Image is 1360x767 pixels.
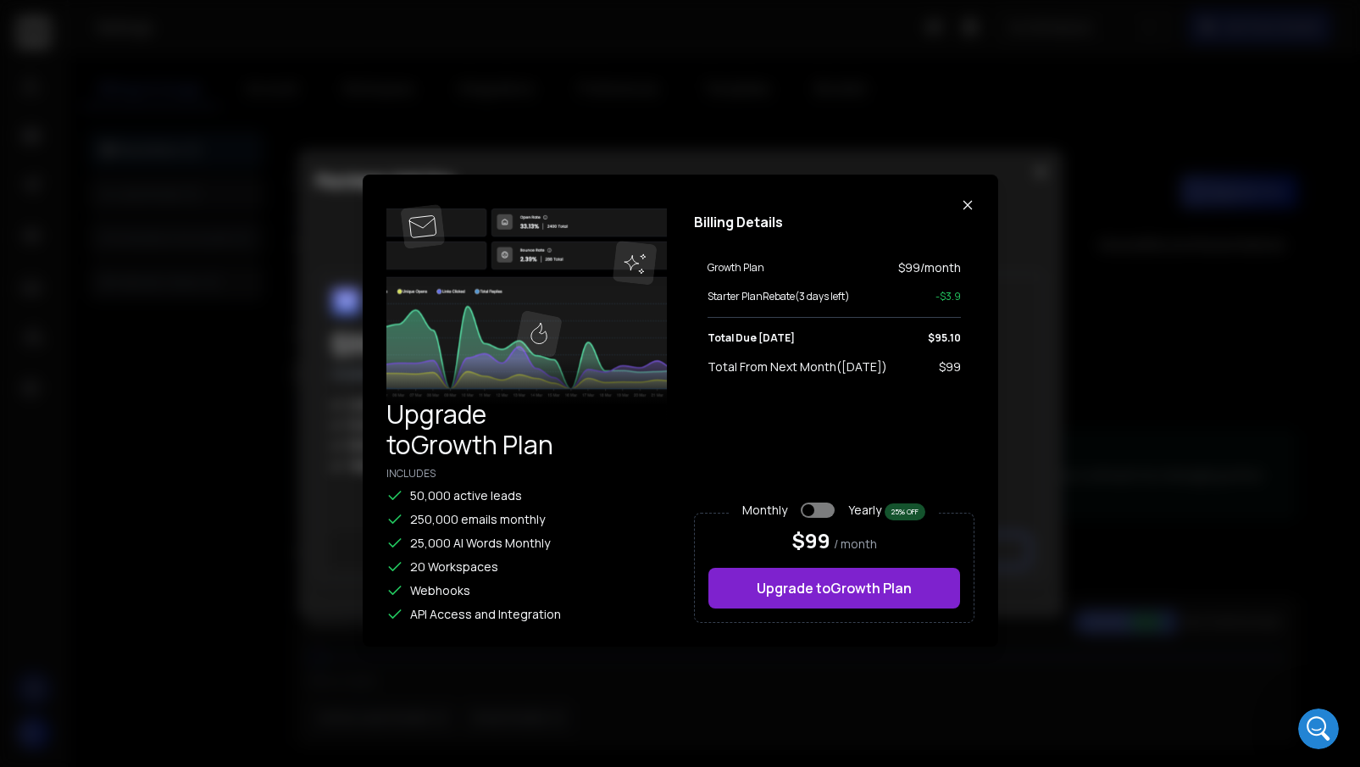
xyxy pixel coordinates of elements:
h3: Billing Details [694,212,974,232]
div: Hi [PERSON_NAME],Please note that your monthly active lead credit limit is 2,000. I can see that ... [14,378,278,540]
li: API Access and Integration [386,606,667,623]
span: $ 95.10 [928,331,961,345]
h2: Upgrade to Growth Plan [386,399,667,460]
li: Webhooks [386,582,667,599]
p: Includes [386,467,667,481]
span: Growth Plan [708,261,764,275]
div: Marisa says… [14,147,325,231]
button: Gif picker [80,555,94,569]
div: Please ask them for urgent help. I was trying to get my campaign started [DATE]. [75,158,312,208]
div: Please ask them for urgent help. I was trying to get my campaign started [DATE]. [61,147,325,218]
img: Profile image for Raj [48,9,75,36]
div: Marisa says… [14,107,325,147]
div: Close [297,7,328,37]
li: 250,000 emails monthly [386,511,667,528]
div: Raj says… [14,378,325,570]
span: ( 3 days left) [795,289,850,303]
div: Hi [PERSON_NAME], [27,388,264,405]
span: $ 99 [791,527,830,554]
span: Yearly [848,500,925,520]
textarea: Message… [14,520,325,548]
p: Active in the last 15m [82,21,203,38]
span: / month [834,536,877,553]
span: Starter Plan Rebate [708,290,850,303]
div: Hi [PERSON_NAME], [27,242,264,258]
li: 20 Workspaces [386,559,667,575]
button: Start recording [108,555,121,569]
div: Raj says… [14,231,325,378]
h1: [PERSON_NAME] [82,8,192,21]
span: Total Due [DATE] [708,331,795,345]
button: go back [11,7,43,39]
div: Please note that your monthly active lead credit limit is 2,000. I can see that your TEG | Non-Pr... [27,413,264,529]
a: Cold _ Non...Sheet1.csv [155,117,312,136]
span: Total From Next Month ( [DATE] ) [708,358,887,375]
span: $99 [939,358,961,375]
button: Upgrade toGrowth Plan [708,568,960,609]
img: Billing Background [386,198,667,453]
li: 50,000 active leads [386,487,667,504]
iframe: Intercom live chat [1298,709,1339,749]
button: Upload attachment [26,555,40,569]
span: -$3.9 [935,290,961,303]
span: 25% OFF [885,503,925,520]
div: Thanks for sharing the file. I’ve passed this issue to our tech team for further review so they c... [27,266,264,366]
div: Cold _ Non...Sheet1.csv [142,107,325,146]
div: Hi [PERSON_NAME],Thanks for sharing the file. I’ve passed this issue to our tech team for further... [14,231,278,376]
button: Send a message… [291,548,318,575]
span: $99/month [898,259,961,276]
button: Emoji picker [53,555,67,569]
span: Monthly [742,502,787,519]
button: Home [265,7,297,39]
div: Cold _ Non...Sheet1.csv [172,117,312,135]
li: 25,000 AI Words Monthly [386,535,667,552]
